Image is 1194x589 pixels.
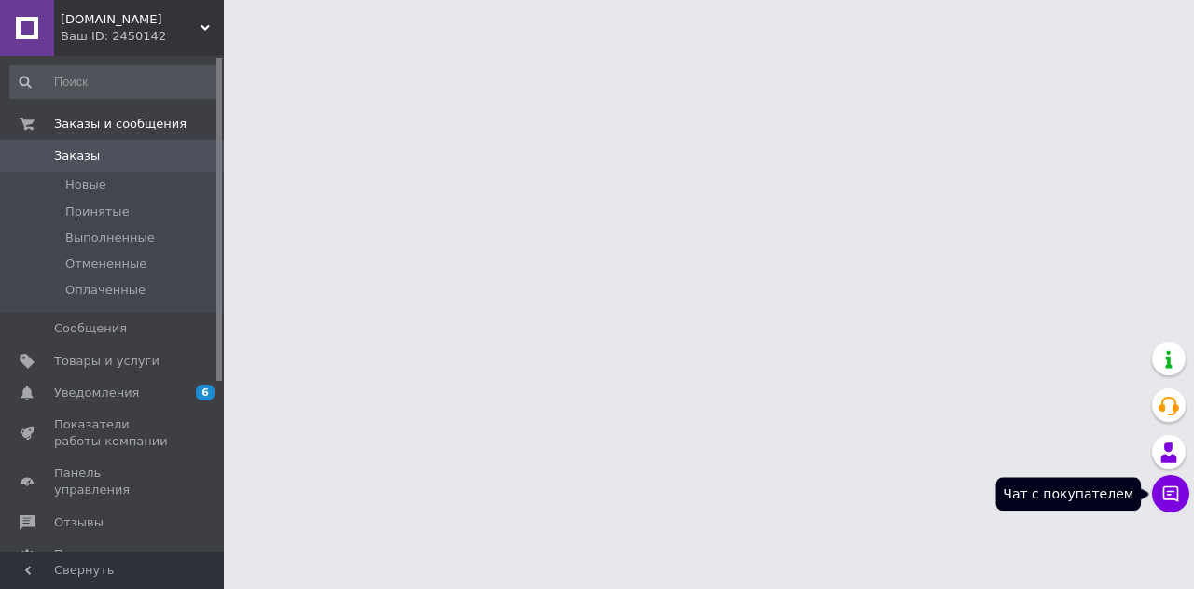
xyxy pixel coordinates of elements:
[196,385,215,400] span: 6
[54,416,173,450] span: Показатели работы компании
[54,465,173,498] span: Панель управления
[54,514,104,531] span: Отзывы
[54,546,131,563] span: Покупатели
[54,147,100,164] span: Заказы
[61,28,224,45] div: Ваш ID: 2450142
[54,320,127,337] span: Сообщения
[65,256,146,273] span: Отмененные
[54,385,139,401] span: Уведомления
[65,282,146,299] span: Оплаченные
[65,176,106,193] span: Новые
[54,116,187,133] span: Заказы и сообщения
[65,230,155,246] span: Выполненные
[61,11,201,28] span: zingy.com.ua
[1152,475,1189,512] button: Чат с покупателем
[9,65,220,99] input: Поиск
[65,203,130,220] span: Принятые
[54,353,160,370] span: Товары и услуги
[995,477,1141,511] div: Чат с покупателем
